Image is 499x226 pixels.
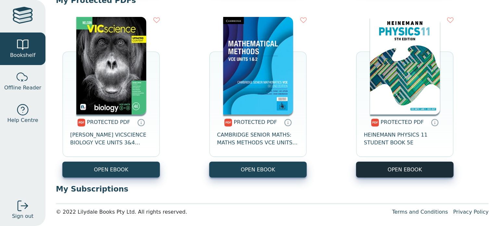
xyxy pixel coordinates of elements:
span: PROTECTED PDF [234,119,277,125]
img: 28c1f4eb-b559-4254-967c-3852741edf2b.jfif [76,17,146,114]
a: OPEN EBOOK [62,162,160,178]
a: Protected PDFs cannot be printed, copied or shared. They can be accessed online through Education... [137,118,145,126]
img: pdf.svg [224,119,232,126]
span: PROTECTED PDF [87,119,130,125]
img: 46ffe4e2-0c36-4c58-83eb-02853e7d3099.png [370,17,440,114]
a: Terms and Conditions [392,209,448,215]
span: Bookshelf [10,51,35,59]
p: My Subscriptions [56,184,489,194]
span: [PERSON_NAME] VICSCIENCE BIOLOGY VCE UNITS 3&4 STUDENT BOOK + EBOOK 4E REVISED EDITION [70,131,152,147]
a: Protected PDFs cannot be printed, copied or shared. They can be accessed online through Education... [431,118,439,126]
span: Sign out [12,212,33,220]
img: 6291a885-a9a2-4028-9f48-02f160d570f0.jpg [223,17,293,114]
span: Help Centre [7,116,38,124]
span: Offline Reader [4,84,41,92]
span: HEINEMANN PHYSICS 11 STUDENT BOOK 5E [364,131,446,147]
div: © 2022 Lilydale Books Pty Ltd. All rights reserved. [56,208,387,216]
img: pdf.svg [371,119,379,126]
a: Privacy Policy [453,209,489,215]
a: OPEN EBOOK [356,162,454,178]
a: Protected PDFs cannot be printed, copied or shared. They can be accessed online through Education... [284,118,292,126]
span: CAMBRIDGE SENIOR MATHS: MATHS METHODS VCE UNITS 1&2 [217,131,299,147]
img: pdf.svg [77,119,85,126]
a: OPEN EBOOK [209,162,307,178]
span: PROTECTED PDF [381,119,424,125]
